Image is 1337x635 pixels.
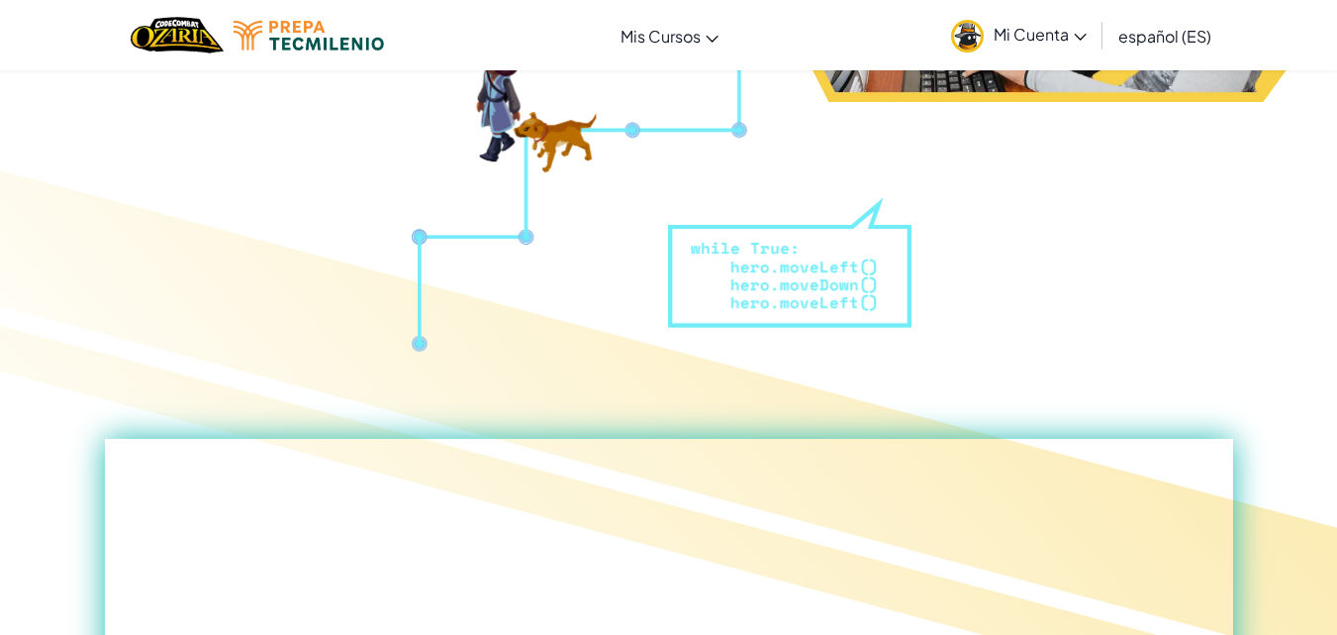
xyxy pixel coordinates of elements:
span: español (ES) [1118,26,1211,47]
a: Mis Cursos [611,9,728,62]
a: Ozaria by CodeCombat logo [131,15,223,55]
span: Mi Cuenta [994,24,1087,45]
img: Tecmilenio logo [234,21,384,51]
a: español (ES) [1108,9,1221,62]
img: avatar [951,20,984,53]
span: Mis Cursos [621,26,701,47]
img: Home [131,15,223,55]
a: Mi Cuenta [941,4,1097,66]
